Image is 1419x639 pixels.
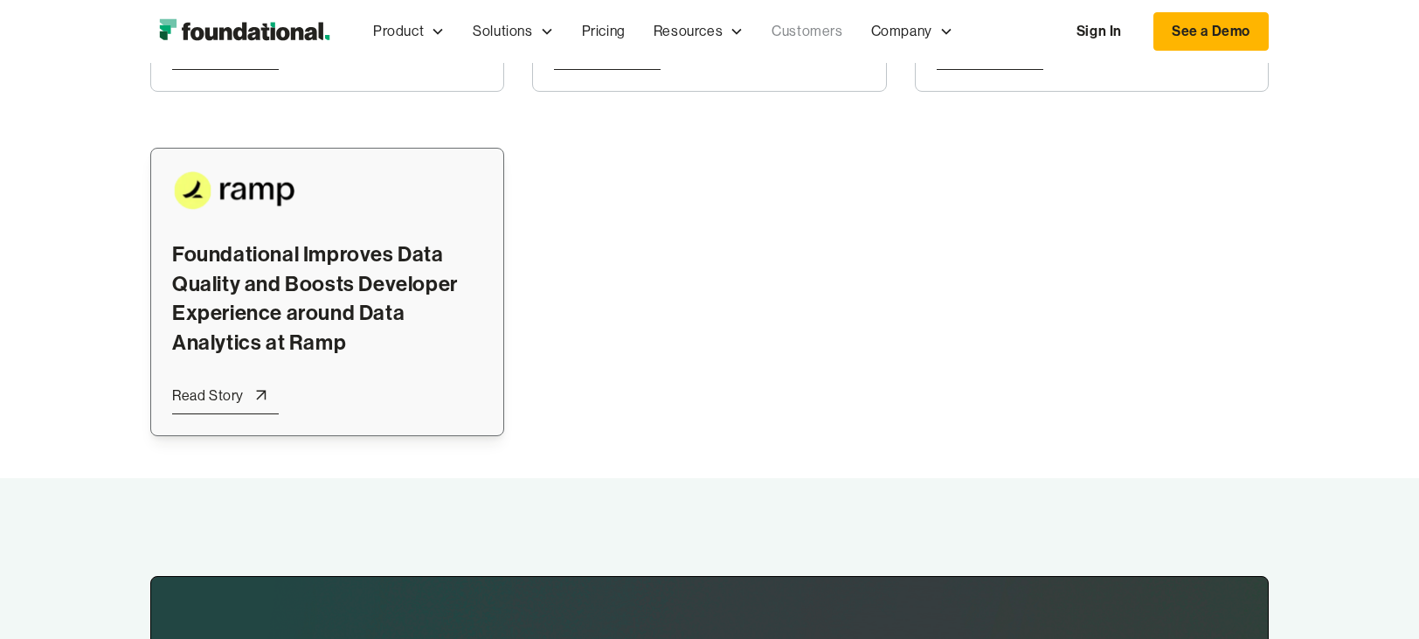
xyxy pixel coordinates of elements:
[758,3,856,60] a: Customers
[640,3,758,60] div: Resources
[1059,13,1139,50] a: Sign In
[654,20,723,43] div: Resources
[459,3,567,60] div: Solutions
[1153,12,1269,51] a: See a Demo
[150,14,338,49] a: home
[473,20,532,43] div: Solutions
[871,20,932,43] div: Company
[568,3,640,60] a: Pricing
[373,20,424,43] div: Product
[150,148,504,435] a: Foundational Improves Data Quality and Boosts Developer Experience around Data Analytics at RampR...
[172,240,482,357] h2: Foundational Improves Data Quality and Boosts Developer Experience around Data Analytics at Ramp
[172,385,244,407] div: Read Story
[857,3,967,60] div: Company
[359,3,459,60] div: Product
[1332,555,1419,639] iframe: Chat Widget
[150,14,338,49] img: Foundational Logo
